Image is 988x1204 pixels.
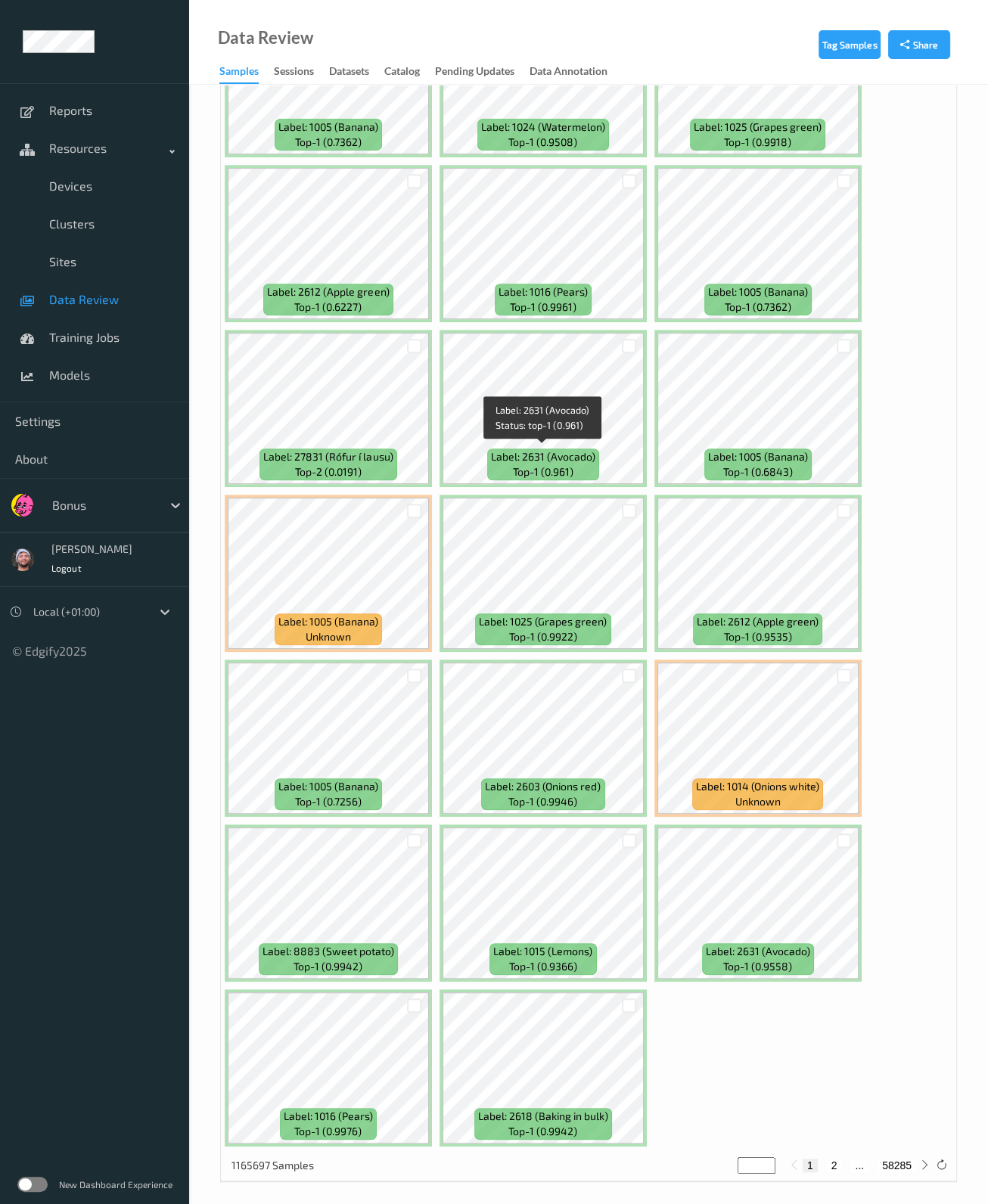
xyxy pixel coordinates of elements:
div: Data Annotation [530,64,607,82]
span: top-1 (0.7256) [295,794,362,809]
div: Pending Updates [435,64,514,82]
span: Label: 2618 (Baking in bulk) [478,1109,608,1124]
span: Label: 2612 (Apple green) [697,614,819,629]
span: Label: 1005 (Banana) [278,119,378,135]
span: Label: 1015 (Lemons) [493,944,592,959]
button: 1 [803,1159,818,1172]
div: Datasets [329,64,369,82]
span: top-1 (0.9946) [508,794,577,809]
span: top-1 (0.9366) [509,959,577,974]
span: top-1 (0.9922) [509,629,577,644]
span: unknown [306,629,351,644]
span: top-1 (0.9942) [294,959,362,974]
a: Datasets [329,61,384,82]
span: Label: 1005 (Banana) [708,449,808,464]
span: Label: 8883 (Sweet potato) [263,944,394,959]
div: Sessions [274,64,314,82]
button: Share [888,30,950,59]
span: top-1 (0.6843) [723,464,793,479]
button: ... [850,1159,868,1172]
a: Pending Updates [435,61,530,82]
span: unknown [735,794,781,809]
span: Label: 1014 (Onions white) [696,779,819,794]
span: Label: 1025 (Grapes green) [479,614,607,629]
span: Label: 2631 (Avocado) [491,449,595,464]
span: top-2 (0.0191) [295,464,362,479]
span: top-1 (0.9535) [724,629,792,644]
button: 58285 [878,1159,916,1172]
div: Samples [219,64,259,84]
button: 2 [827,1159,842,1172]
span: top-1 (0.9918) [724,135,791,150]
span: Label: 2603 (Onions red) [485,779,601,794]
span: top-1 (0.9961) [510,299,576,315]
span: top-1 (0.9976) [294,1124,362,1139]
span: top-1 (0.961) [513,464,573,479]
p: 1165697 Samples [231,1158,345,1173]
span: Label: 1005 (Banana) [708,284,808,299]
span: Label: 1016 (Pears) [284,1109,373,1124]
div: Data Review [218,30,313,45]
a: Sessions [274,61,329,82]
span: Label: 1005 (Banana) [278,614,378,629]
span: top-1 (0.7362) [295,135,362,150]
span: top-1 (0.9508) [508,135,577,150]
span: top-1 (0.9558) [723,959,792,974]
span: top-1 (0.6227) [294,299,362,315]
span: Label: 1025 (Grapes green) [694,119,822,135]
span: Label: 2631 (Avocado) [706,944,810,959]
span: top-1 (0.9942) [508,1124,577,1139]
span: Label: 2612 (Apple green) [267,284,389,299]
span: Label: 1016 (Pears) [499,284,588,299]
a: Catalog [384,61,435,82]
span: Label: 1005 (Banana) [278,779,378,794]
span: Label: 27831 (Rófur í lausu) [263,449,393,464]
button: Tag Samples [819,30,881,59]
div: Catalog [384,64,420,82]
span: Label: 1024 (Watermelon) [481,119,605,135]
a: Data Annotation [530,61,623,82]
span: top-1 (0.7362) [725,299,791,315]
a: Samples [219,61,274,84]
